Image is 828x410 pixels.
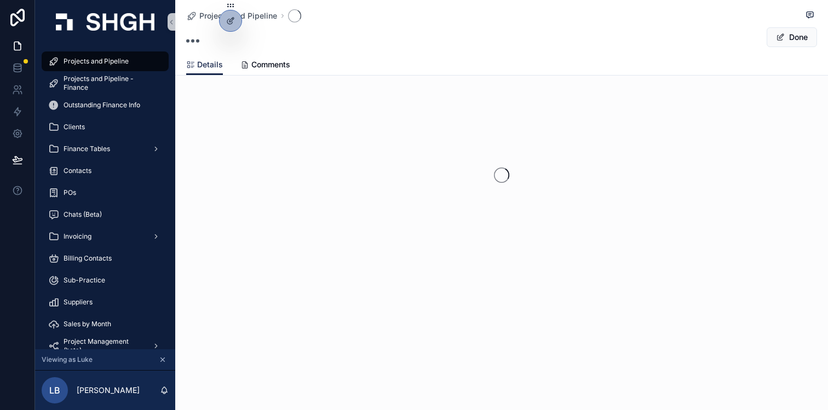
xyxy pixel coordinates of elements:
[64,276,105,285] span: Sub-Practice
[42,336,169,356] a: Project Management (beta)
[64,320,111,328] span: Sales by Month
[186,10,277,21] a: Projects and Pipeline
[77,385,140,396] p: [PERSON_NAME]
[251,59,290,70] span: Comments
[56,13,154,31] img: App logo
[42,270,169,290] a: Sub-Practice
[42,51,169,71] a: Projects and Pipeline
[64,337,143,355] span: Project Management (beta)
[64,57,129,66] span: Projects and Pipeline
[64,254,112,263] span: Billing Contacts
[42,95,169,115] a: Outstanding Finance Info
[197,59,223,70] span: Details
[64,123,85,131] span: Clients
[64,298,93,307] span: Suppliers
[49,384,60,397] span: LB
[42,249,169,268] a: Billing Contacts
[186,55,223,76] a: Details
[42,183,169,203] a: POs
[42,139,169,159] a: Finance Tables
[767,27,817,47] button: Done
[240,55,290,77] a: Comments
[64,232,91,241] span: Invoicing
[64,210,102,219] span: Chats (Beta)
[42,161,169,181] a: Contacts
[42,355,93,364] span: Viewing as Luke
[64,101,140,109] span: Outstanding Finance Info
[199,10,277,21] span: Projects and Pipeline
[42,205,169,224] a: Chats (Beta)
[35,44,175,349] div: scrollable content
[64,188,76,197] span: POs
[64,74,158,92] span: Projects and Pipeline - Finance
[42,117,169,137] a: Clients
[42,227,169,246] a: Invoicing
[42,292,169,312] a: Suppliers
[64,166,91,175] span: Contacts
[42,73,169,93] a: Projects and Pipeline - Finance
[42,314,169,334] a: Sales by Month
[64,145,110,153] span: Finance Tables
